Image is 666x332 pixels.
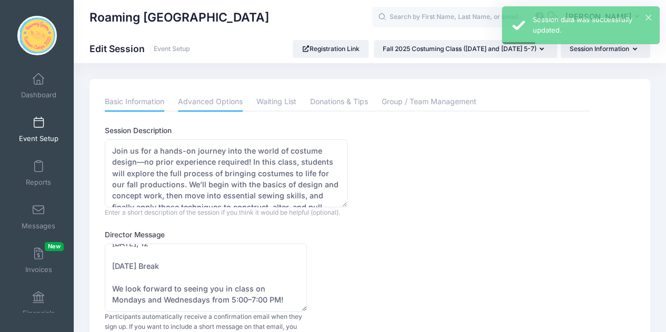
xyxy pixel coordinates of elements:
[25,265,52,274] span: Invoices
[310,93,368,112] a: Donations & Tips
[558,5,650,29] button: [PERSON_NAME]
[533,15,651,35] div: Session data was successfully updated.
[372,7,530,28] input: Search by First Name, Last Name, or Email...
[383,45,536,53] span: Fall 2025 Costuming Class ([DATE] and [DATE] 5-7)
[561,40,650,58] button: Session Information
[14,242,64,279] a: InvoicesNew
[105,208,340,216] span: Enter a short description of the session if you think it would be helpful (optional).
[23,309,55,318] span: Financials
[14,111,64,148] a: Event Setup
[14,155,64,192] a: Reports
[105,93,164,112] a: Basic Information
[45,242,64,251] span: New
[90,43,190,54] h1: Edit Session
[374,40,557,58] button: Fall 2025 Costuming Class ([DATE] and [DATE] 5-7)
[256,93,296,112] a: Waiting List
[21,90,56,99] span: Dashboard
[154,45,190,53] a: Event Setup
[645,15,651,21] button: ×
[105,229,347,240] label: Director Message
[19,134,58,143] span: Event Setup
[14,198,64,235] a: Messages
[382,93,476,112] a: Group / Team Management
[293,40,369,58] a: Registration Link
[105,125,347,136] label: Session Description
[22,222,55,230] span: Messages
[14,67,64,104] a: Dashboard
[14,286,64,323] a: Financials
[178,93,243,112] a: Advanced Options
[26,178,51,187] span: Reports
[17,16,57,55] img: Roaming Gnome Theatre
[90,5,269,29] h1: Roaming [GEOGRAPHIC_DATA]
